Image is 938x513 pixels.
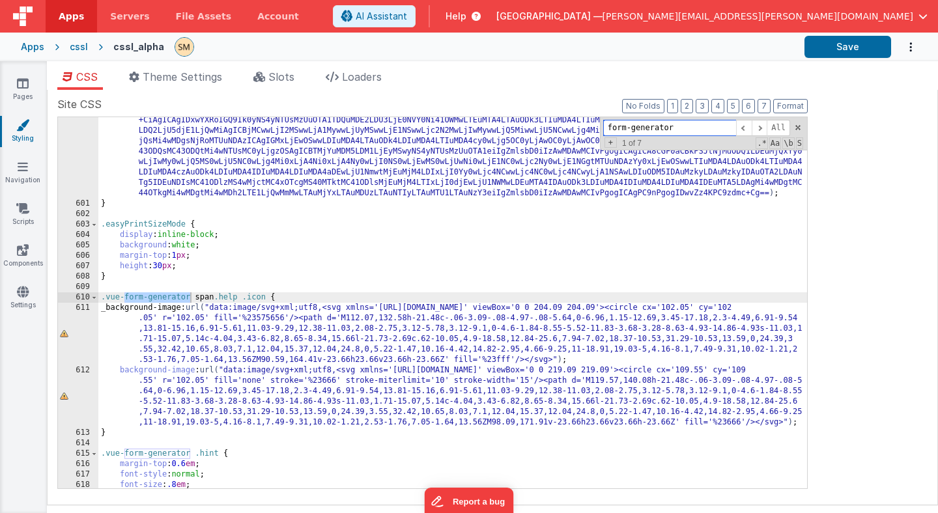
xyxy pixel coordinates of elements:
div: 608 [58,271,98,282]
button: 1 [667,99,678,113]
div: 602 [58,209,98,219]
span: Search In Selection [796,137,803,149]
span: [PERSON_NAME][EMAIL_ADDRESS][PERSON_NAME][DOMAIN_NAME] [603,10,913,23]
span: 1 of 7 [617,139,647,148]
div: 601 [58,199,98,209]
span: Whole Word Search [782,137,794,149]
button: 7 [758,99,771,113]
div: 606 [58,251,98,261]
input: Search for [603,120,736,136]
div: 603 [58,219,98,230]
span: [GEOGRAPHIC_DATA] — [496,10,603,23]
span: Theme Settings [143,70,222,83]
div: 607 [58,261,98,271]
button: Save [804,36,891,58]
div: 604 [58,230,98,240]
span: RegExp Search [756,137,767,149]
button: 4 [711,99,724,113]
span: Loaders [342,70,382,83]
span: File Assets [176,10,232,23]
button: AI Assistant [333,5,416,27]
button: [GEOGRAPHIC_DATA] — [PERSON_NAME][EMAIL_ADDRESS][PERSON_NAME][DOMAIN_NAME] [496,10,928,23]
img: e9616e60dfe10b317d64a5e98ec8e357 [175,38,193,56]
div: cssl_alpha [113,40,164,53]
span: Apps [59,10,84,23]
span: Servers [110,10,149,23]
div: Apps [21,40,44,53]
button: 3 [696,99,709,113]
button: No Folds [622,99,664,113]
span: Slots [268,70,294,83]
span: Site CSS [57,96,102,112]
span: Alt-Enter [767,120,790,136]
span: AI Assistant [356,10,407,23]
div: 612 [58,365,98,428]
span: CaseSensitive Search [769,137,781,149]
div: 615 [58,449,98,459]
div: 600 [58,63,98,199]
div: 605 [58,240,98,251]
button: Options [891,34,917,61]
div: 609 [58,282,98,292]
div: 611 [58,303,98,365]
button: 5 [727,99,739,113]
div: cssl [70,40,88,53]
div: 618 [58,480,98,490]
div: 616 [58,459,98,469]
button: 6 [742,99,755,113]
div: 610 [58,292,98,303]
div: 613 [58,428,98,438]
div: 617 [58,469,98,480]
button: 2 [681,99,693,113]
span: Toggel Replace mode [604,137,617,148]
span: Help [446,10,466,23]
div: 614 [58,438,98,449]
button: Format [773,99,808,113]
span: CSS [76,70,98,83]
